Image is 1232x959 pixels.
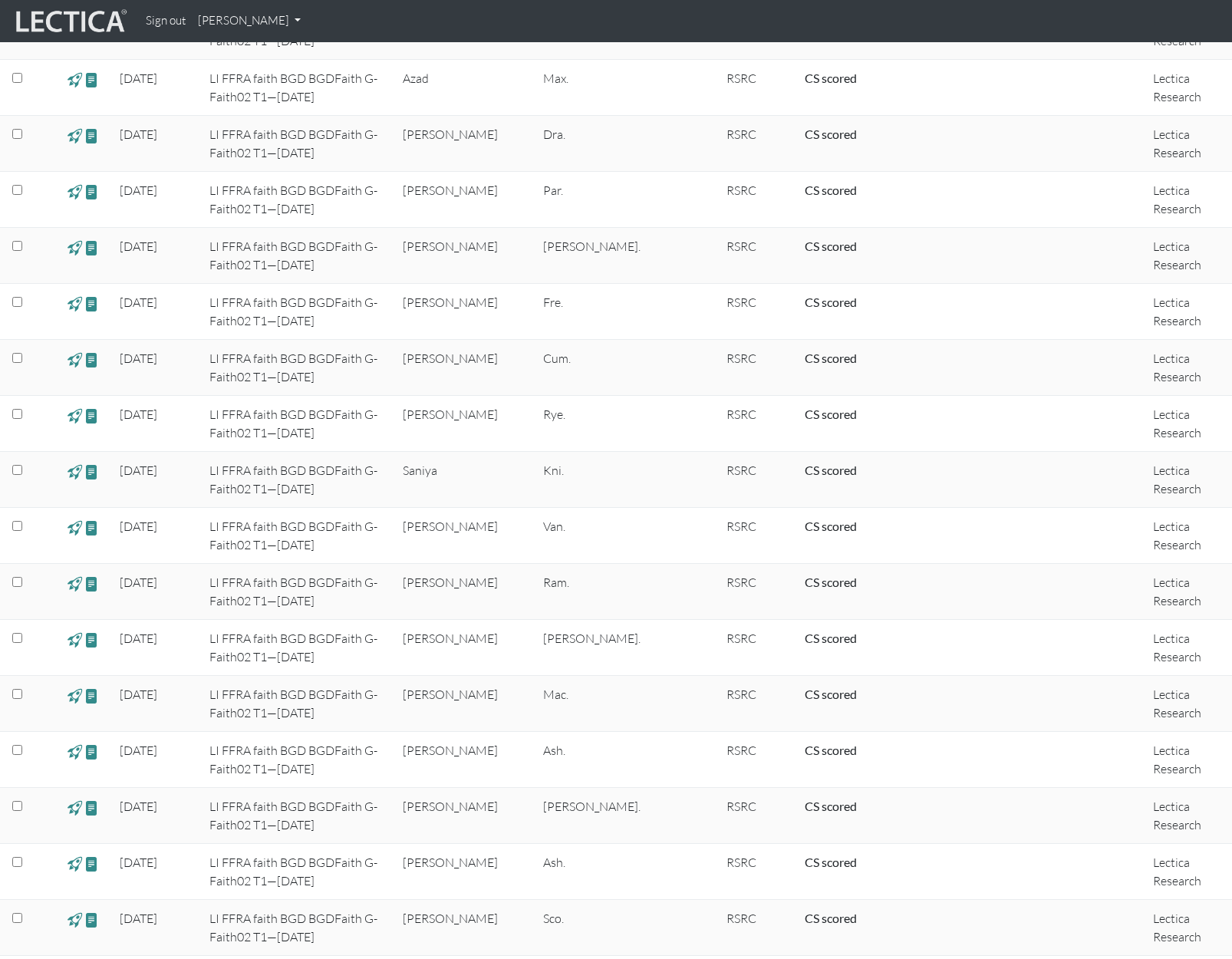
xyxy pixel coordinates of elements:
[200,116,394,172] td: LI FFRA faith BGD BGDFaith G-Faith02 T1—[DATE]
[805,71,857,85] a: Completed = assessment has been completed; CS scored = assessment has been CLAS scored; LS scored...
[140,6,192,36] a: Sign out
[805,351,857,365] a: Completed = assessment has been completed; CS scored = assessment has been CLAS scored; LS scored...
[84,407,99,424] span: view
[200,844,394,900] td: LI FFRA faith BGD BGDFaith G-Faith02 T1—[DATE]
[717,620,796,676] td: RSRC
[717,788,796,844] td: RSRC
[534,228,650,284] td: [PERSON_NAME].
[534,620,650,676] td: [PERSON_NAME].
[534,60,650,116] td: Max.
[1144,732,1232,788] td: Lectica Research
[200,508,394,564] td: LI FFRA faith BGD BGDFaith G-Faith02 T1—[DATE]
[84,71,99,88] span: view
[1144,844,1232,900] td: Lectica Research
[84,911,99,928] span: view
[110,228,200,284] td: [DATE]
[200,172,394,228] td: LI FFRA faith BGD BGDFaith G-Faith02 T1—[DATE]
[110,900,200,956] td: [DATE]
[68,295,82,312] span: view
[200,396,394,452] td: LI FFRA faith BGD BGDFaith G-Faith02 T1—[DATE]
[717,340,796,396] td: RSRC
[1144,508,1232,564] td: Lectica Research
[534,788,650,844] td: [PERSON_NAME].
[805,407,857,421] a: Completed = assessment has been completed; CS scored = assessment has been CLAS scored; LS scored...
[110,284,200,340] td: [DATE]
[1144,620,1232,676] td: Lectica Research
[200,284,394,340] td: LI FFRA faith BGD BGDFaith G-Faith02 T1—[DATE]
[84,799,99,816] span: view
[84,239,99,256] span: view
[717,508,796,564] td: RSRC
[84,127,99,144] span: view
[200,228,394,284] td: LI FFRA faith BGD BGDFaith G-Faith02 T1—[DATE]
[1144,676,1232,732] td: Lectica Research
[717,564,796,620] td: RSRC
[84,295,99,312] span: view
[717,60,796,116] td: RSRC
[68,631,82,648] span: view
[394,900,534,956] td: [PERSON_NAME]
[805,519,857,533] a: Completed = assessment has been completed; CS scored = assessment has been CLAS scored; LS scored...
[84,631,99,648] span: view
[110,788,200,844] td: [DATE]
[68,855,82,872] span: view
[110,620,200,676] td: [DATE]
[805,743,857,757] a: Completed = assessment has been completed; CS scored = assessment has been CLAS scored; LS scored...
[68,463,82,480] span: view
[394,564,534,620] td: [PERSON_NAME]
[1144,396,1232,452] td: Lectica Research
[110,732,200,788] td: [DATE]
[110,340,200,396] td: [DATE]
[200,620,394,676] td: LI FFRA faith BGD BGDFaith G-Faith02 T1—[DATE]
[394,60,534,116] td: Azad
[192,6,307,36] a: [PERSON_NAME]
[84,463,99,480] span: view
[717,732,796,788] td: RSRC
[805,239,857,253] a: Completed = assessment has been completed; CS scored = assessment has been CLAS scored; LS scored...
[1144,228,1232,284] td: Lectica Research
[717,396,796,452] td: RSRC
[534,564,650,620] td: Ram.
[805,631,857,645] a: Completed = assessment has been completed; CS scored = assessment has been CLAS scored; LS scored...
[534,844,650,900] td: Ash.
[394,116,534,172] td: [PERSON_NAME]
[110,116,200,172] td: [DATE]
[1144,116,1232,172] td: Lectica Research
[1144,284,1232,340] td: Lectica Research
[717,284,796,340] td: RSRC
[805,911,857,925] a: Completed = assessment has been completed; CS scored = assessment has been CLAS scored; LS scored...
[394,732,534,788] td: [PERSON_NAME]
[84,855,99,872] span: view
[394,228,534,284] td: [PERSON_NAME]
[1144,172,1232,228] td: Lectica Research
[68,519,82,536] span: view
[1144,452,1232,508] td: Lectica Research
[394,508,534,564] td: [PERSON_NAME]
[805,183,857,197] a: Completed = assessment has been completed; CS scored = assessment has been CLAS scored; LS scored...
[68,71,82,88] span: view
[805,295,857,309] a: Completed = assessment has been completed; CS scored = assessment has been CLAS scored; LS scored...
[84,183,99,200] span: view
[68,687,82,704] span: view
[534,508,650,564] td: Van.
[68,575,82,592] span: view
[717,116,796,172] td: RSRC
[84,743,99,760] span: view
[68,407,82,424] span: view
[717,172,796,228] td: RSRC
[394,844,534,900] td: [PERSON_NAME]
[110,844,200,900] td: [DATE]
[534,284,650,340] td: Fre.
[394,396,534,452] td: [PERSON_NAME]
[805,575,857,589] a: Completed = assessment has been completed; CS scored = assessment has been CLAS scored; LS scored...
[805,463,857,477] a: Completed = assessment has been completed; CS scored = assessment has been CLAS scored; LS scored...
[110,60,200,116] td: [DATE]
[717,452,796,508] td: RSRC
[394,172,534,228] td: [PERSON_NAME]
[200,676,394,732] td: LI FFRA faith BGD BGDFaith G-Faith02 T1—[DATE]
[534,396,650,452] td: Rye.
[394,620,534,676] td: [PERSON_NAME]
[805,855,857,869] a: Completed = assessment has been completed; CS scored = assessment has been CLAS scored; LS scored...
[717,844,796,900] td: RSRC
[84,687,99,704] span: view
